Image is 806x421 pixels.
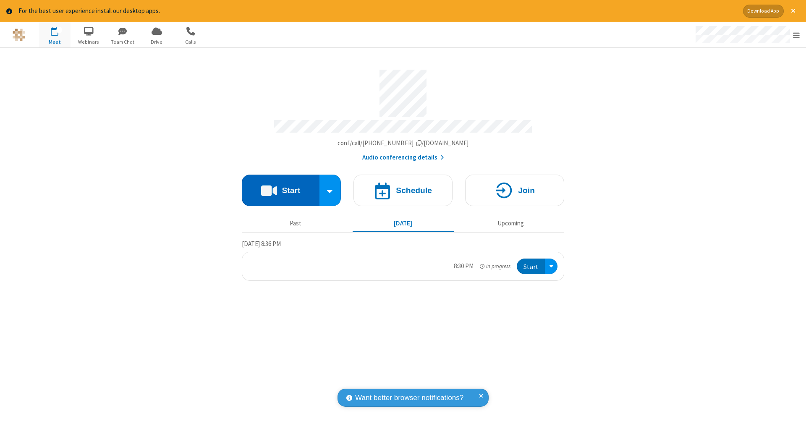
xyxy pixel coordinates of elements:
h4: Join [518,186,535,194]
section: Today's Meetings [242,239,564,281]
button: Close alert [787,5,800,18]
img: QA Selenium DO NOT DELETE OR CHANGE [13,29,25,41]
button: Logo [3,22,34,47]
span: Drive [141,38,173,46]
div: 8:30 PM [454,261,474,271]
span: Team Chat [107,38,139,46]
button: Schedule [353,175,453,206]
button: [DATE] [353,216,454,232]
span: [DATE] 8:36 PM [242,240,281,248]
span: Calls [175,38,207,46]
button: Join [465,175,564,206]
span: Copy my meeting room link [338,139,469,147]
div: Open menu [545,259,557,274]
section: Account details [242,63,564,162]
button: Audio conferencing details [362,153,444,162]
button: Past [245,216,346,232]
button: Upcoming [460,216,561,232]
div: Open menu [688,22,806,47]
span: Want better browser notifications? [355,392,463,403]
div: 1 [57,27,62,33]
div: For the best user experience install our desktop apps. [18,6,737,16]
span: Webinars [73,38,105,46]
button: Download App [743,5,784,18]
em: in progress [480,262,510,270]
span: Meet [39,38,71,46]
button: Start [517,259,545,274]
h4: Schedule [396,186,432,194]
button: Start [242,175,319,206]
div: Start conference options [319,175,341,206]
h4: Start [282,186,300,194]
button: Copy my meeting room linkCopy my meeting room link [338,139,469,148]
